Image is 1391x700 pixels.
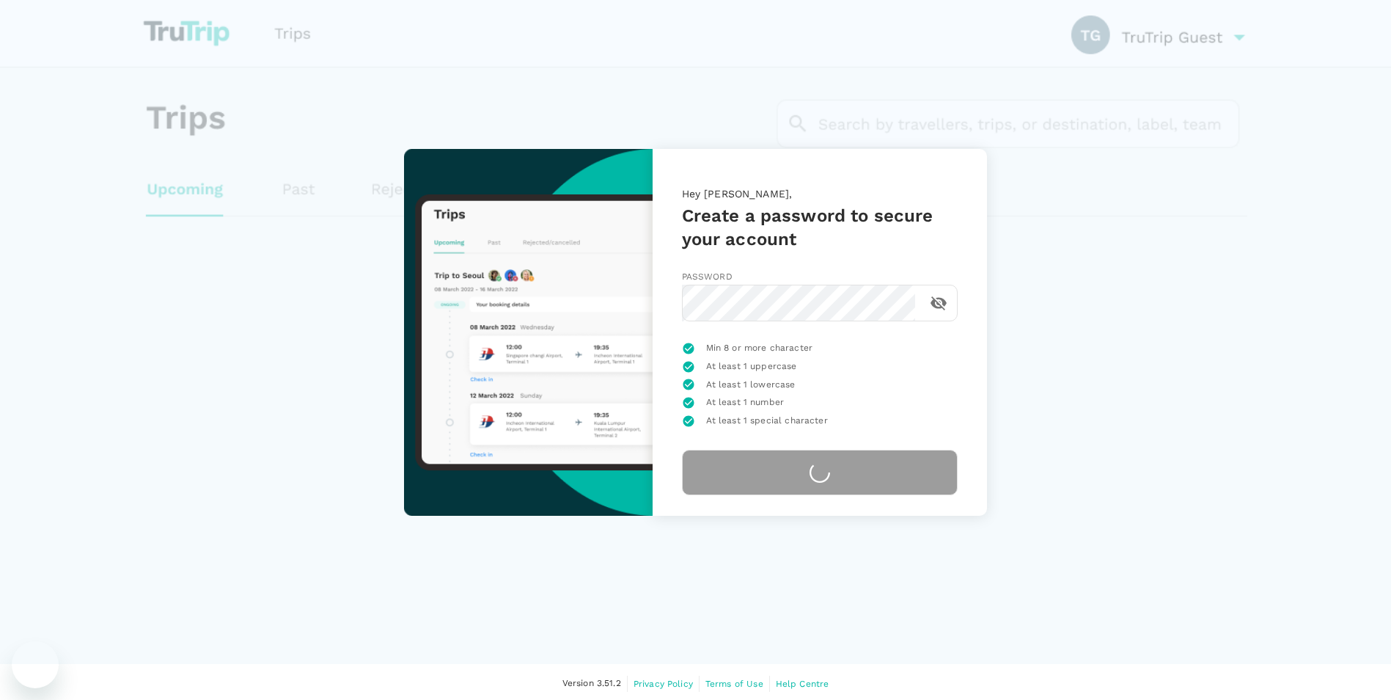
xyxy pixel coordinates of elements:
span: Privacy Policy [634,679,693,689]
p: Hey [PERSON_NAME], [682,186,958,204]
span: Terms of Use [705,679,763,689]
span: At least 1 number [706,395,785,410]
span: Password [682,271,733,282]
span: At least 1 uppercase [706,360,797,374]
span: Version 3.51.2 [562,677,621,691]
span: Min 8 or more character [706,341,812,356]
span: At least 1 lowercase [706,378,796,393]
a: Help Centre [776,676,829,692]
img: trutrip-set-password [404,149,652,516]
h5: Create a password to secure your account [682,204,958,251]
button: toggle password visibility [921,285,956,321]
iframe: Button to launch messaging window [12,641,59,688]
a: Privacy Policy [634,676,693,692]
span: Help Centre [776,679,829,689]
span: At least 1 special character [706,414,828,429]
a: Terms of Use [705,676,763,692]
